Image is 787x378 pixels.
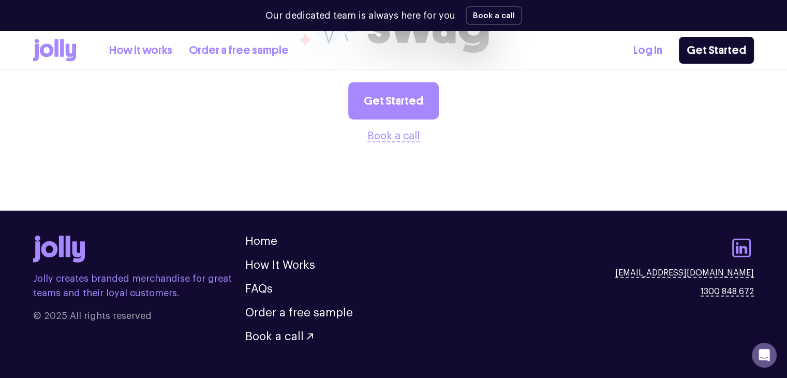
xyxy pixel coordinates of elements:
a: How it works [109,42,172,59]
p: Jolly creates branded merchandise for great teams and their loyal customers. [33,271,245,300]
button: Book a call [245,331,313,342]
a: Order a free sample [189,42,289,59]
a: FAQs [245,283,273,295]
a: Log In [633,42,662,59]
span: © 2025 All rights reserved [33,309,245,323]
div: Open Intercom Messenger [752,343,777,368]
a: How It Works [245,259,315,271]
p: Our dedicated team is always here for you [265,9,455,23]
a: [EMAIL_ADDRESS][DOMAIN_NAME] [615,267,754,279]
a: Get Started [348,82,439,120]
a: Home [245,236,277,247]
button: Book a call [367,128,420,144]
span: Book a call [245,331,304,342]
a: Get Started [679,37,754,64]
button: Book a call [466,6,522,25]
a: Order a free sample [245,307,353,318]
a: 1300 848 672 [701,285,754,298]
